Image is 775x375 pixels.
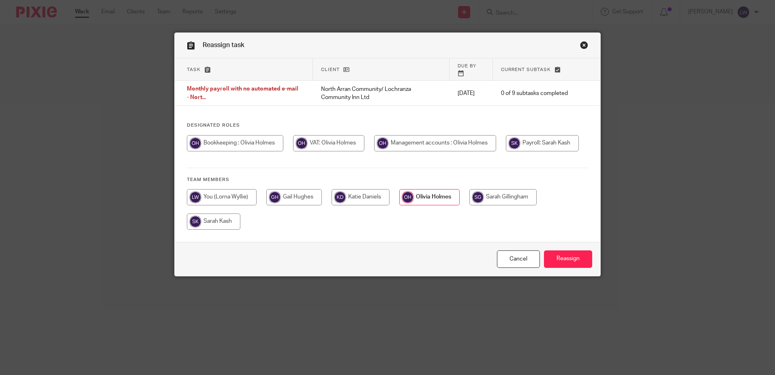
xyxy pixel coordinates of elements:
h4: Team members [187,177,588,183]
a: Close this dialog window [580,41,588,52]
a: Close this dialog window [497,250,540,268]
span: Due by [458,64,476,68]
span: Current subtask [501,67,551,72]
p: North Arran Community/ Lochranza Community Inn Ltd [321,85,441,102]
span: Client [321,67,340,72]
span: Monthly payroll with no automated e-mail - Nort... [187,86,298,101]
span: Task [187,67,201,72]
h4: Designated Roles [187,122,588,129]
p: [DATE] [458,89,485,97]
input: Reassign [544,250,592,268]
span: Reassign task [203,42,244,48]
td: 0 of 9 subtasks completed [493,81,576,106]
